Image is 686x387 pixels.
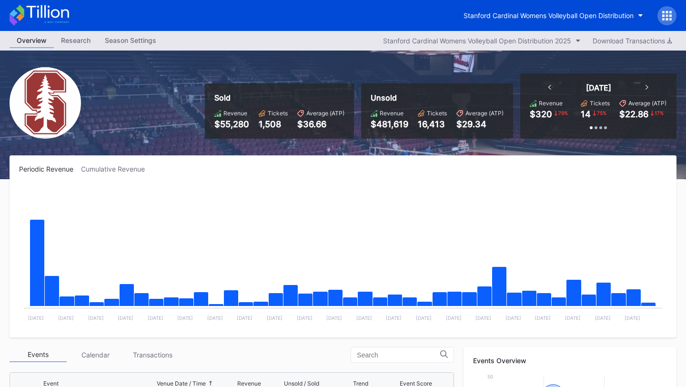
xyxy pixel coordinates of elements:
[380,110,404,117] div: Revenue
[418,119,447,129] div: 16,413
[628,100,666,107] div: Average (ATP)
[596,109,607,117] div: 75 %
[267,315,282,321] text: [DATE]
[427,110,447,117] div: Tickets
[378,34,585,47] button: Stanford Cardinal Womens Volleyball Open Distribution 2025
[446,315,462,321] text: [DATE]
[535,315,551,321] text: [DATE]
[88,315,104,321] text: [DATE]
[588,34,676,47] button: Download Transactions
[619,109,648,119] div: $22.86
[10,33,54,48] a: Overview
[98,33,163,47] div: Season Settings
[157,380,206,387] div: Venue Date / Time
[456,119,504,129] div: $29.34
[19,185,667,328] svg: Chart title
[595,315,611,321] text: [DATE]
[237,380,261,387] div: Revenue
[259,119,288,129] div: 1,508
[487,374,493,379] text: 50
[557,109,569,117] div: 79 %
[214,119,249,129] div: $55,280
[654,109,665,117] div: 17 %
[177,315,193,321] text: [DATE]
[284,380,319,387] div: Unsold / Sold
[58,315,74,321] text: [DATE]
[383,37,571,45] div: Stanford Cardinal Womens Volleyball Open Distribution 2025
[297,315,313,321] text: [DATE]
[207,315,223,321] text: [DATE]
[416,315,432,321] text: [DATE]
[357,351,440,359] input: Search
[590,100,610,107] div: Tickets
[586,83,611,92] div: [DATE]
[625,315,640,321] text: [DATE]
[356,315,372,321] text: [DATE]
[473,356,667,365] div: Events Overview
[124,347,181,362] div: Transactions
[19,165,81,173] div: Periodic Revenue
[326,315,342,321] text: [DATE]
[456,7,650,24] button: Stanford Cardinal Womens Volleyball Open Distribution
[353,380,368,387] div: Trend
[148,315,163,321] text: [DATE]
[386,315,402,321] text: [DATE]
[475,315,491,321] text: [DATE]
[268,110,288,117] div: Tickets
[98,33,163,48] a: Season Settings
[118,315,133,321] text: [DATE]
[539,100,563,107] div: Revenue
[400,380,432,387] div: Event Score
[54,33,98,48] a: Research
[10,347,67,362] div: Events
[371,119,408,129] div: $481,619
[28,315,44,321] text: [DATE]
[67,347,124,362] div: Calendar
[581,109,591,119] div: 14
[593,37,672,45] div: Download Transactions
[297,119,344,129] div: $36.66
[464,11,634,20] div: Stanford Cardinal Womens Volleyball Open Distribution
[81,165,152,173] div: Cumulative Revenue
[10,67,81,139] img: Stanford_Cardinal_Womens_Volleyball_Secondary.png
[530,109,552,119] div: $320
[565,315,581,321] text: [DATE]
[505,315,521,321] text: [DATE]
[223,110,247,117] div: Revenue
[214,93,344,102] div: Sold
[54,33,98,47] div: Research
[306,110,344,117] div: Average (ATP)
[371,93,504,102] div: Unsold
[465,110,504,117] div: Average (ATP)
[237,315,252,321] text: [DATE]
[43,380,59,387] div: Event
